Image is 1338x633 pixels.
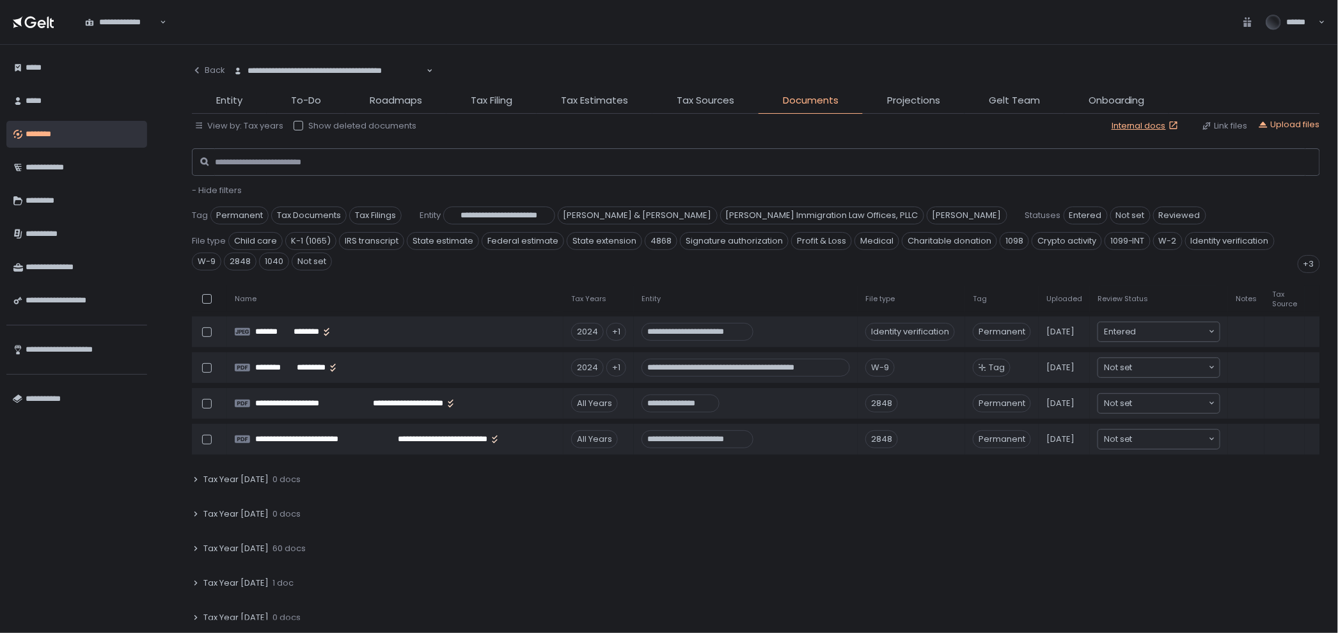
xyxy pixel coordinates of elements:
[192,185,242,196] button: - Hide filters
[77,8,166,35] div: Search for option
[1046,398,1074,409] span: [DATE]
[1046,434,1074,445] span: [DATE]
[203,508,269,520] span: Tax Year [DATE]
[1089,93,1145,108] span: Onboarding
[1025,210,1061,221] span: Statuses
[973,294,987,304] span: Tag
[203,474,269,485] span: Tax Year [DATE]
[720,207,924,224] span: [PERSON_NAME] Immigration Law Offices, PLLC
[272,543,306,554] span: 60 docs
[865,395,898,412] div: 2848
[1133,397,1208,410] input: Search for option
[558,207,718,224] span: [PERSON_NAME] & [PERSON_NAME]
[927,207,1007,224] span: [PERSON_NAME]
[285,232,336,250] span: K-1 (1065)
[1258,119,1320,130] button: Upload files
[471,93,512,108] span: Tax Filing
[192,58,225,83] button: Back
[272,508,301,520] span: 0 docs
[1272,290,1297,309] span: Tax Source
[1112,120,1181,132] a: Internal docs
[272,474,301,485] span: 0 docs
[1110,207,1151,224] span: Not set
[973,395,1031,412] span: Permanent
[482,232,564,250] span: Federal estimate
[567,232,642,250] span: State extension
[641,294,661,304] span: Entity
[192,253,221,270] span: W-9
[1098,358,1220,377] div: Search for option
[1000,232,1029,250] span: 1098
[192,210,208,221] span: Tag
[973,323,1031,341] span: Permanent
[571,294,606,304] span: Tax Years
[228,232,283,250] span: Child care
[1032,232,1102,250] span: Crypto activity
[272,612,301,623] span: 0 docs
[645,232,677,250] span: 4868
[203,543,269,554] span: Tax Year [DATE]
[1104,433,1133,446] span: Not set
[1104,397,1133,410] span: Not set
[1098,394,1220,413] div: Search for option
[1098,322,1220,341] div: Search for option
[606,359,626,377] div: +1
[571,395,618,412] div: All Years
[865,430,898,448] div: 2848
[291,93,321,108] span: To-Do
[571,430,618,448] div: All Years
[1105,232,1151,250] span: 1099-INT
[1236,294,1257,304] span: Notes
[561,93,628,108] span: Tax Estimates
[349,207,402,224] span: Tax Filings
[865,294,895,304] span: File type
[1046,294,1082,304] span: Uploaded
[1185,232,1275,250] span: Identity verification
[1104,325,1137,338] span: Entered
[292,253,332,270] span: Not set
[203,612,269,623] span: Tax Year [DATE]
[235,294,256,304] span: Name
[203,577,269,589] span: Tax Year [DATE]
[271,207,347,224] span: Tax Documents
[989,362,1005,373] span: Tag
[989,93,1040,108] span: Gelt Team
[606,323,626,341] div: +1
[272,577,294,589] span: 1 doc
[1133,361,1208,374] input: Search for option
[571,359,604,377] div: 2024
[1098,430,1220,449] div: Search for option
[1098,294,1148,304] span: Review Status
[259,253,289,270] span: 1040
[865,323,955,341] div: Identity verification
[1202,120,1248,132] button: Link files
[791,232,852,250] span: Profit & Loss
[1298,255,1320,273] div: +3
[680,232,789,250] span: Signature authorization
[224,253,256,270] span: 2848
[1153,207,1206,224] span: Reviewed
[210,207,269,224] span: Permanent
[216,93,242,108] span: Entity
[225,58,433,84] div: Search for option
[1133,433,1208,446] input: Search for option
[192,184,242,196] span: - Hide filters
[571,323,604,341] div: 2024
[194,120,283,132] button: View by: Tax years
[1137,325,1208,338] input: Search for option
[339,232,404,250] span: IRS transcript
[973,430,1031,448] span: Permanent
[677,93,734,108] span: Tax Sources
[865,359,895,377] div: W-9
[158,16,159,29] input: Search for option
[902,232,997,250] span: Charitable donation
[192,65,225,76] div: Back
[887,93,940,108] span: Projections
[854,232,899,250] span: Medical
[192,235,226,247] span: File type
[1046,362,1074,373] span: [DATE]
